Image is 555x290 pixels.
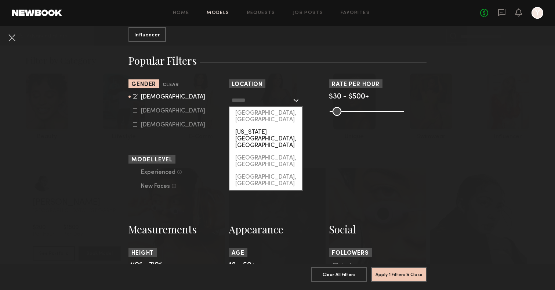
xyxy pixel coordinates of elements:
[131,157,173,163] span: Model Level
[329,93,369,100] span: $30 - $500+
[229,107,302,126] div: [GEOGRAPHIC_DATA], [GEOGRAPHIC_DATA]
[131,251,154,256] span: Height
[141,109,205,113] div: [DEMOGRAPHIC_DATA]
[229,152,302,171] div: [GEOGRAPHIC_DATA], [GEOGRAPHIC_DATA]
[141,184,170,189] div: New Faces
[141,95,205,99] div: [DEMOGRAPHIC_DATA]
[247,11,275,15] a: Requests
[141,123,205,127] div: [DEMOGRAPHIC_DATA]
[229,171,302,190] div: [GEOGRAPHIC_DATA], [GEOGRAPHIC_DATA]
[131,82,156,87] span: Gender
[173,11,189,15] a: Home
[332,251,369,256] span: Followers
[341,11,370,15] a: Favorites
[332,82,380,87] span: Rate per Hour
[229,126,302,152] div: [US_STATE][GEOGRAPHIC_DATA], [GEOGRAPHIC_DATA]
[6,32,18,43] button: Cancel
[293,11,323,15] a: Job Posts
[141,170,175,175] div: Experienced
[371,267,427,282] button: Apply 1 Filters & Close
[311,267,367,282] button: Clear All Filters
[341,264,370,268] div: Instagram
[207,11,229,15] a: Models
[329,222,427,236] h3: Social
[232,82,262,87] span: Location
[532,7,543,19] a: Y
[229,222,326,236] h3: Appearance
[128,222,226,236] h3: Measurements
[232,251,244,256] span: Age
[128,262,162,269] span: 4’0” - 7’0”
[128,27,166,42] button: Influencer
[128,54,427,68] h3: Popular Filters
[163,81,178,89] button: Clear
[229,262,255,269] span: 18 - 50+
[6,32,18,45] common-close-button: Cancel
